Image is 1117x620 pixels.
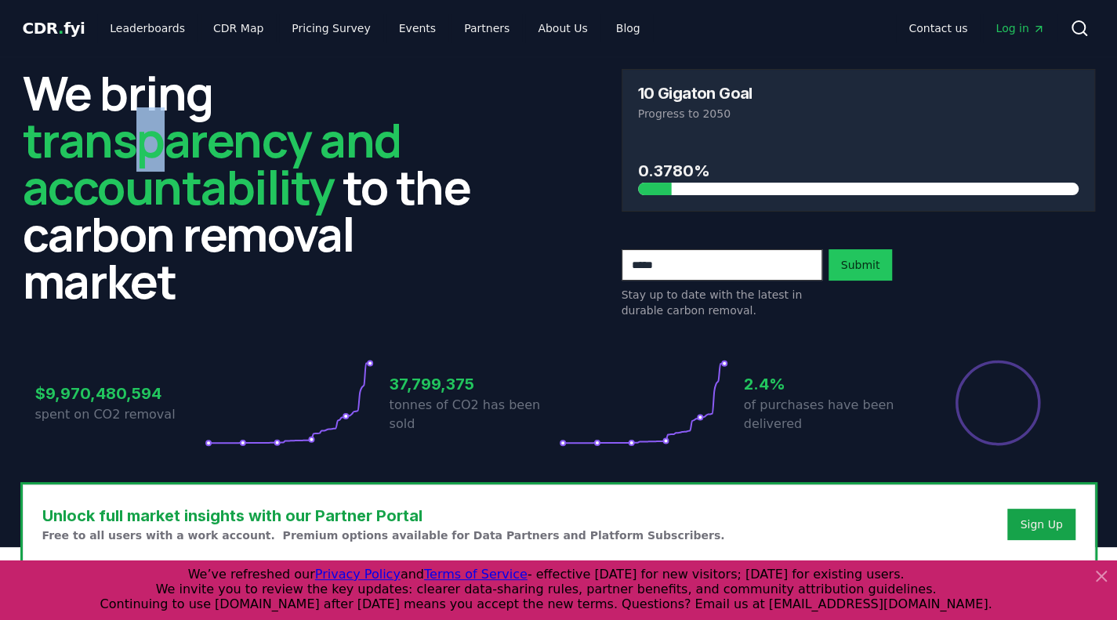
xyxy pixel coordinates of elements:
a: Events [386,14,448,42]
h3: Unlock full market insights with our Partner Portal [42,504,725,528]
a: Partners [452,14,522,42]
a: Blog [604,14,653,42]
p: Progress to 2050 [638,106,1079,121]
h3: 37,799,375 [390,372,559,396]
a: Log in [983,14,1057,42]
button: Submit [829,249,893,281]
h3: $9,970,480,594 [35,382,205,405]
button: Sign Up [1007,509,1075,540]
p: Free to all users with a work account. Premium options available for Data Partners and Platform S... [42,528,725,543]
span: Log in [996,20,1044,36]
a: CDR.fyi [23,17,85,39]
a: Leaderboards [97,14,198,42]
span: transparency and accountability [23,107,401,219]
p: Stay up to date with the latest in durable carbon removal. [622,287,822,318]
div: Percentage of sales delivered [954,359,1042,447]
span: CDR fyi [23,19,85,38]
h3: 0.3780% [638,159,1079,183]
h2: We bring to the carbon removal market [23,69,496,304]
nav: Main [97,14,652,42]
h3: 2.4% [744,372,913,396]
p: spent on CO2 removal [35,405,205,424]
p: tonnes of CO2 has been sold [390,396,559,433]
a: Pricing Survey [279,14,383,42]
span: . [58,19,63,38]
a: Contact us [896,14,980,42]
nav: Main [896,14,1057,42]
h3: 10 Gigaton Goal [638,85,753,101]
a: CDR Map [201,14,276,42]
p: of purchases have been delivered [744,396,913,433]
a: Sign Up [1020,517,1062,532]
a: About Us [525,14,600,42]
